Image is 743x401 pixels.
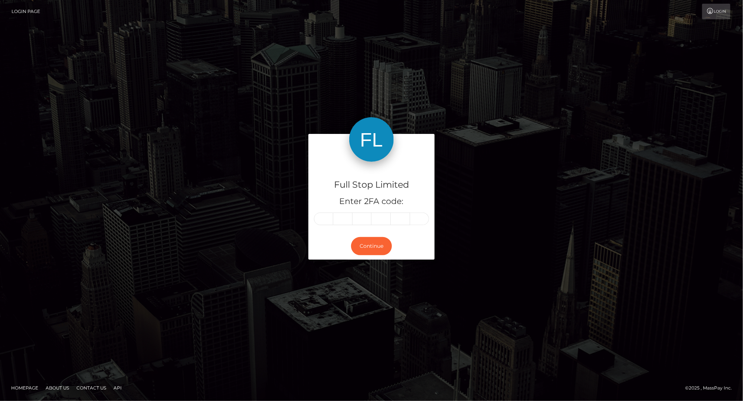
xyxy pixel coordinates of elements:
img: Full Stop Limited [349,117,394,162]
a: Login Page [12,4,40,19]
a: Homepage [8,382,41,394]
a: About Us [43,382,72,394]
h5: Enter 2FA code: [314,196,429,207]
h4: Full Stop Limited [314,178,429,191]
a: Contact Us [73,382,109,394]
button: Continue [351,237,392,255]
a: Login [702,4,730,19]
div: © 2025 , MassPay Inc. [685,384,737,392]
a: API [111,382,125,394]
